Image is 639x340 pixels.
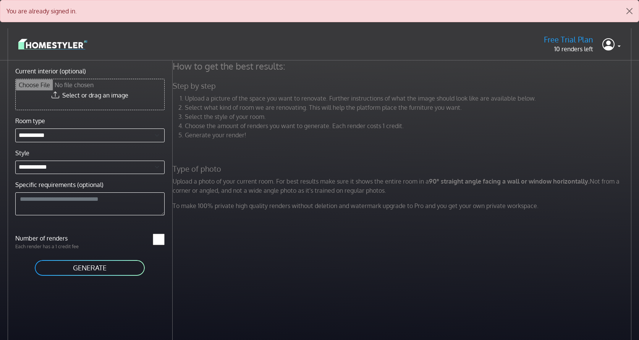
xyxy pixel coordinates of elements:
[544,44,593,54] p: 10 renders left
[34,259,146,277] button: GENERATE
[185,103,633,112] li: Select what kind of room we are renovating. This will help the platform place the furniture you w...
[15,116,45,125] label: Room type
[185,130,633,140] li: Generate your render!
[168,60,638,72] h4: How to get the best results:
[168,177,638,195] p: Upload a photo of your current room. For best results make sure it shows the entire room in a Not...
[11,234,90,243] label: Number of renders
[185,112,633,121] li: Select the style of your room.
[168,164,638,174] h5: Type of photo
[11,243,90,250] p: Each render has a 1 credit fee
[18,37,87,51] img: logo-3de290ba35641baa71223ecac5eacb59cb85b4c7fdf211dc9aaecaaee71ea2f8.svg
[185,94,633,103] li: Upload a picture of the space you want to renovate. Further instructions of what the image should...
[168,201,638,210] p: To make 100% private high quality renders without deletion and watermark upgrade to Pro and you g...
[15,180,104,189] label: Specific requirements (optional)
[15,148,29,158] label: Style
[620,0,639,22] button: Close
[544,35,593,44] h5: Free Trial Plan
[185,121,633,130] li: Choose the amount of renders you want to generate. Each render costs 1 credit.
[15,67,86,76] label: Current interior (optional)
[168,81,638,91] h5: Step by step
[429,177,590,185] strong: 90° straight angle facing a wall or window horizontally.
